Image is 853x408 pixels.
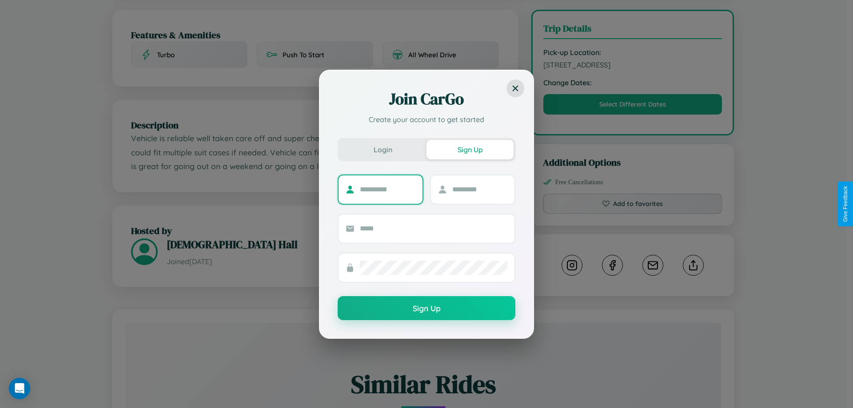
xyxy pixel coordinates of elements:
button: Login [339,140,426,159]
button: Sign Up [338,296,515,320]
h2: Join CarGo [338,88,515,110]
p: Create your account to get started [338,114,515,125]
div: Open Intercom Messenger [9,378,30,399]
button: Sign Up [426,140,514,159]
div: Give Feedback [842,186,849,222]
